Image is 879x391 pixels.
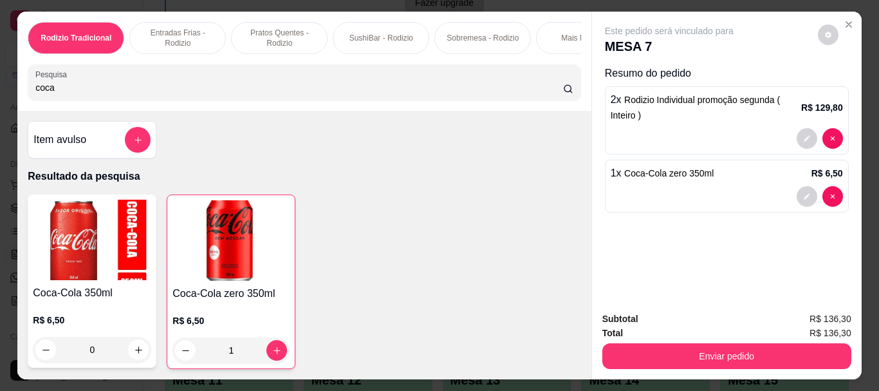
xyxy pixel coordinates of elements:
p: Pratos Quentes - Rodizio [242,28,317,48]
button: decrease-product-quantity [822,186,843,207]
button: decrease-product-quantity [818,24,838,45]
p: Mais Pedidos [561,33,607,43]
p: Resultado da pesquisa [28,169,580,184]
button: Close [838,14,859,35]
p: R$ 6,50 [172,314,290,327]
h4: Coca-Cola 350ml [33,285,151,301]
p: Este pedido será vinculado para [605,24,734,37]
span: Rodizio Individual promoção segunda ( Inteiro ) [611,95,780,120]
p: 1 x [611,166,714,181]
button: Enviar pedido [602,343,851,369]
span: Coca-Cola zero 350ml [624,168,714,178]
button: decrease-product-quantity [797,128,817,149]
input: Pesquisa [35,81,563,94]
strong: Total [602,328,623,338]
button: decrease-product-quantity [797,186,817,207]
label: Pesquisa [35,69,71,80]
p: R$ 129,80 [801,101,843,114]
h4: Coca-Cola zero 350ml [172,286,290,301]
img: product-image [33,200,151,280]
p: Entradas Frias - Rodizio [140,28,215,48]
p: Sobremesa - Rodizio [447,33,519,43]
p: R$ 6,50 [33,314,151,327]
span: R$ 136,30 [810,312,851,326]
button: add-separate-item [125,127,151,153]
p: MESA 7 [605,37,734,55]
button: decrease-product-quantity [822,128,843,149]
p: Resumo do pedido [605,66,849,81]
strong: Subtotal [602,314,638,324]
img: product-image [172,200,290,281]
h4: Item avulso [33,132,86,148]
p: R$ 6,50 [811,167,843,180]
p: 2 x [611,92,801,123]
span: R$ 136,30 [810,326,851,340]
p: SushiBar - Rodizio [349,33,413,43]
p: Rodizio Tradicional [41,33,111,43]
